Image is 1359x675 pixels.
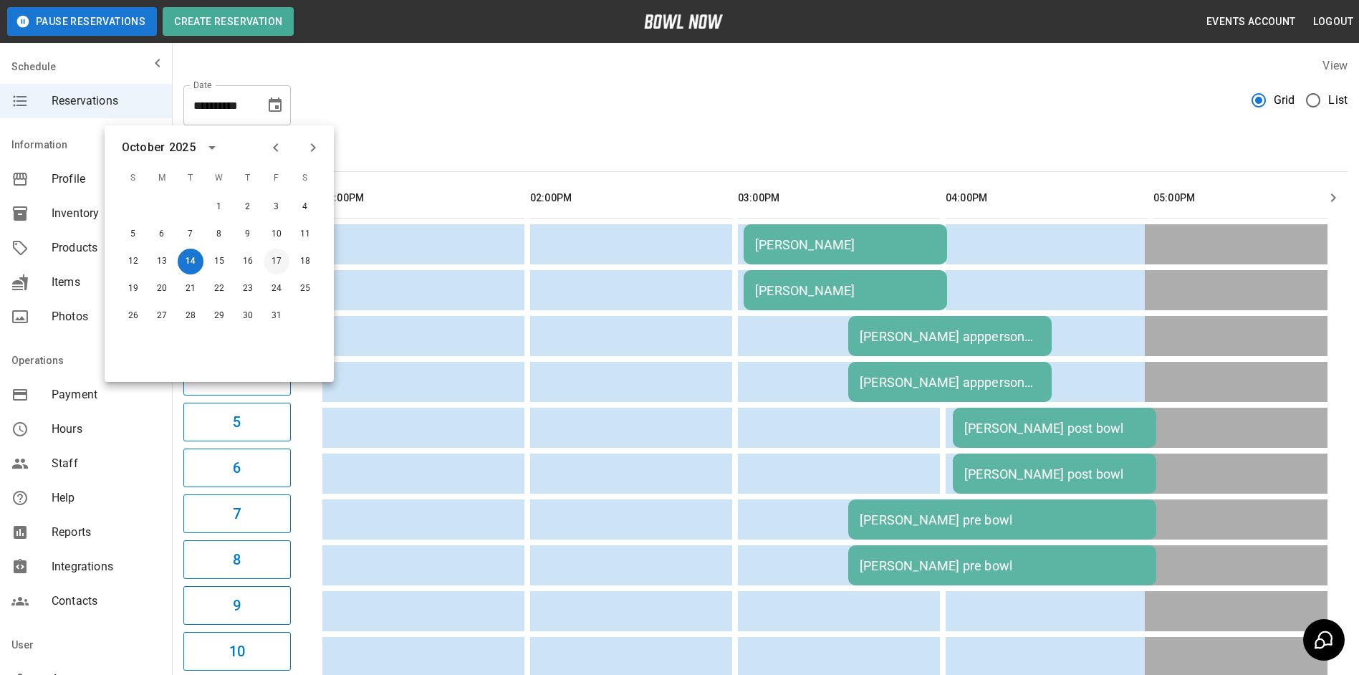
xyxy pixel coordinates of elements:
[120,276,146,302] button: Oct 19, 2025
[52,308,160,325] span: Photos
[206,221,232,247] button: Oct 8, 2025
[1328,92,1348,109] span: List
[235,221,261,247] button: Oct 9, 2025
[206,276,232,302] button: Oct 22, 2025
[644,14,723,29] img: logo
[52,421,160,438] span: Hours
[206,249,232,274] button: Oct 15, 2025
[264,135,288,160] button: Previous month
[120,249,146,274] button: Oct 12, 2025
[122,139,165,156] div: October
[52,205,160,222] span: Inventory
[233,456,241,479] h6: 6
[206,164,232,193] span: W
[183,494,291,533] button: 7
[1322,59,1348,72] label: View
[120,221,146,247] button: Oct 5, 2025
[183,632,291,671] button: 10
[964,466,1145,482] div: [PERSON_NAME] post bowl
[7,7,157,36] button: Pause Reservations
[292,194,318,220] button: Oct 4, 2025
[183,403,291,441] button: 5
[178,164,203,193] span: T
[149,249,175,274] button: Oct 13, 2025
[1201,9,1302,35] button: Events Account
[183,449,291,487] button: 6
[264,276,289,302] button: Oct 24, 2025
[292,221,318,247] button: Oct 11, 2025
[229,640,245,663] h6: 10
[52,386,160,403] span: Payment
[264,221,289,247] button: Oct 10, 2025
[52,524,160,541] span: Reports
[292,249,318,274] button: Oct 18, 2025
[235,194,261,220] button: Oct 2, 2025
[200,135,224,160] button: calendar view is open, switch to year view
[755,237,936,252] div: [PERSON_NAME]
[149,164,175,193] span: M
[233,411,241,434] h6: 5
[52,455,160,472] span: Staff
[292,164,318,193] span: S
[264,249,289,274] button: Oct 17, 2025
[178,276,203,302] button: Oct 21, 2025
[52,274,160,291] span: Items
[530,178,732,219] th: 02:00PM
[860,558,1145,573] div: [PERSON_NAME] pre bowl
[1274,92,1295,109] span: Grid
[178,303,203,329] button: Oct 28, 2025
[860,512,1145,527] div: [PERSON_NAME] pre bowl
[183,540,291,579] button: 8
[233,548,241,571] h6: 8
[52,239,160,257] span: Products
[261,91,289,120] button: Choose date, selected date is Oct 14, 2025
[235,276,261,302] button: Oct 23, 2025
[1307,9,1359,35] button: Logout
[183,586,291,625] button: 9
[163,7,294,36] button: Create Reservation
[964,421,1145,436] div: [PERSON_NAME] post bowl
[52,92,160,110] span: Reservations
[233,502,241,525] h6: 7
[264,164,289,193] span: F
[264,194,289,220] button: Oct 3, 2025
[860,329,1040,344] div: [PERSON_NAME] appperson pre bowl
[860,375,1040,390] div: [PERSON_NAME] appperson pre bowl
[183,137,1348,171] div: inventory tabs
[755,283,936,298] div: [PERSON_NAME]
[120,303,146,329] button: Oct 26, 2025
[233,594,241,617] h6: 9
[52,489,160,507] span: Help
[322,178,524,219] th: 01:00PM
[120,164,146,193] span: S
[169,139,196,156] div: 2025
[235,249,261,274] button: Oct 16, 2025
[206,194,232,220] button: Oct 1, 2025
[235,164,261,193] span: T
[292,276,318,302] button: Oct 25, 2025
[149,276,175,302] button: Oct 20, 2025
[301,135,325,160] button: Next month
[52,593,160,610] span: Contacts
[178,249,203,274] button: Oct 14, 2025
[149,303,175,329] button: Oct 27, 2025
[52,171,160,188] span: Profile
[52,558,160,575] span: Integrations
[178,221,203,247] button: Oct 7, 2025
[264,303,289,329] button: Oct 31, 2025
[149,221,175,247] button: Oct 6, 2025
[206,303,232,329] button: Oct 29, 2025
[235,303,261,329] button: Oct 30, 2025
